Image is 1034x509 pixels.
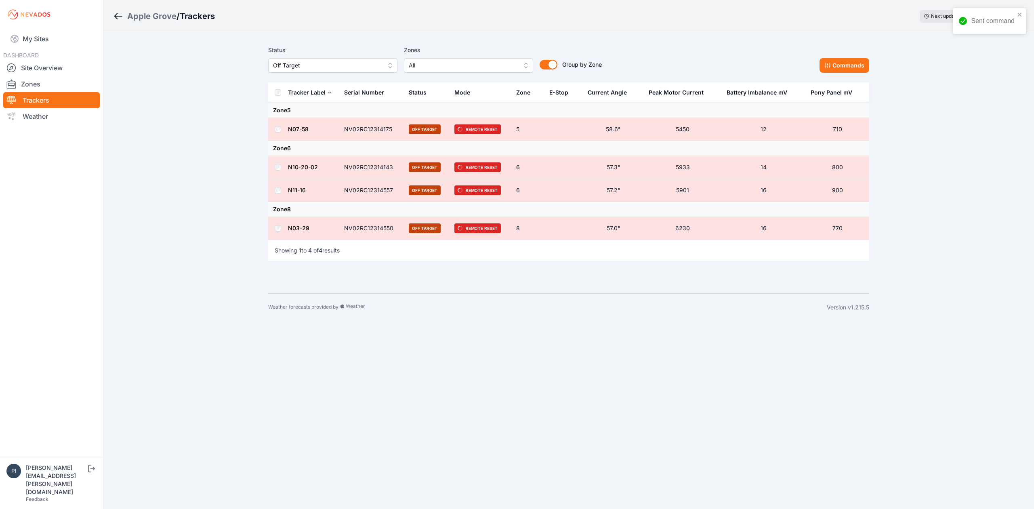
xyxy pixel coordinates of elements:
[971,16,1015,26] div: Sent command
[644,118,722,141] td: 5450
[722,179,806,202] td: 16
[339,118,404,141] td: NV02RC12314175
[268,202,869,217] td: Zone 8
[308,247,312,254] span: 4
[727,83,794,102] button: Battery Imbalance mV
[3,76,100,92] a: Zones
[409,88,427,97] div: Status
[454,88,470,97] div: Mode
[454,83,477,102] button: Mode
[806,118,869,141] td: 710
[644,179,722,202] td: 5901
[3,108,100,124] a: Weather
[180,11,215,22] h3: Trackers
[722,118,806,141] td: 12
[811,88,852,97] div: Pony Panel mV
[806,217,869,240] td: 770
[562,61,602,68] span: Group by Zone
[516,88,530,97] div: Zone
[268,45,397,55] label: Status
[583,217,643,240] td: 57.0°
[409,61,517,70] span: All
[339,217,404,240] td: NV02RC12314550
[409,185,441,195] span: Off Target
[409,124,441,134] span: Off Target
[806,179,869,202] td: 900
[344,83,391,102] button: Serial Number
[127,11,177,22] a: Apple Grove
[26,464,86,496] div: [PERSON_NAME][EMAIL_ADDRESS][PERSON_NAME][DOMAIN_NAME]
[820,58,869,73] button: Commands
[516,83,537,102] button: Zone
[511,156,544,179] td: 6
[722,217,806,240] td: 16
[339,179,404,202] td: NV02RC12314557
[113,6,215,27] nav: Breadcrumb
[6,464,21,478] img: piotr.kolodziejczyk@energix-group.com
[273,61,381,70] span: Off Target
[404,58,533,73] button: All
[644,156,722,179] td: 5933
[3,92,100,108] a: Trackers
[6,8,52,21] img: Nevados
[409,162,441,172] span: Off Target
[454,185,501,195] span: Remote Reset
[454,124,501,134] span: Remote Reset
[409,223,441,233] span: Off Target
[727,88,787,97] div: Battery Imbalance mV
[299,247,301,254] span: 1
[583,179,643,202] td: 57.2°
[288,225,309,231] a: N03-29
[454,162,501,172] span: Remote Reset
[339,156,404,179] td: NV02RC12314143
[1017,11,1023,18] button: close
[268,58,397,73] button: Off Target
[177,11,180,22] span: /
[454,223,501,233] span: Remote Reset
[549,83,575,102] button: E-Stop
[3,60,100,76] a: Site Overview
[511,217,544,240] td: 8
[275,246,340,254] p: Showing to of results
[511,179,544,202] td: 6
[288,83,332,102] button: Tracker Label
[644,217,722,240] td: 6230
[806,156,869,179] td: 800
[588,83,633,102] button: Current Angle
[344,88,384,97] div: Serial Number
[404,45,533,55] label: Zones
[268,103,869,118] td: Zone 5
[583,156,643,179] td: 57.3°
[722,156,806,179] td: 14
[649,88,704,97] div: Peak Motor Current
[288,126,309,133] a: N07-58
[268,141,869,156] td: Zone 6
[649,83,710,102] button: Peak Motor Current
[811,83,859,102] button: Pony Panel mV
[268,303,827,311] div: Weather forecasts provided by
[288,88,326,97] div: Tracker Label
[288,164,318,170] a: N10-20-02
[511,118,544,141] td: 5
[931,13,964,19] span: Next update in
[583,118,643,141] td: 58.6°
[409,83,433,102] button: Status
[26,496,48,502] a: Feedback
[288,187,306,194] a: N11-16
[3,52,39,59] span: DASHBOARD
[3,29,100,48] a: My Sites
[588,88,627,97] div: Current Angle
[549,88,568,97] div: E-Stop
[319,247,322,254] span: 4
[827,303,869,311] div: Version v1.215.5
